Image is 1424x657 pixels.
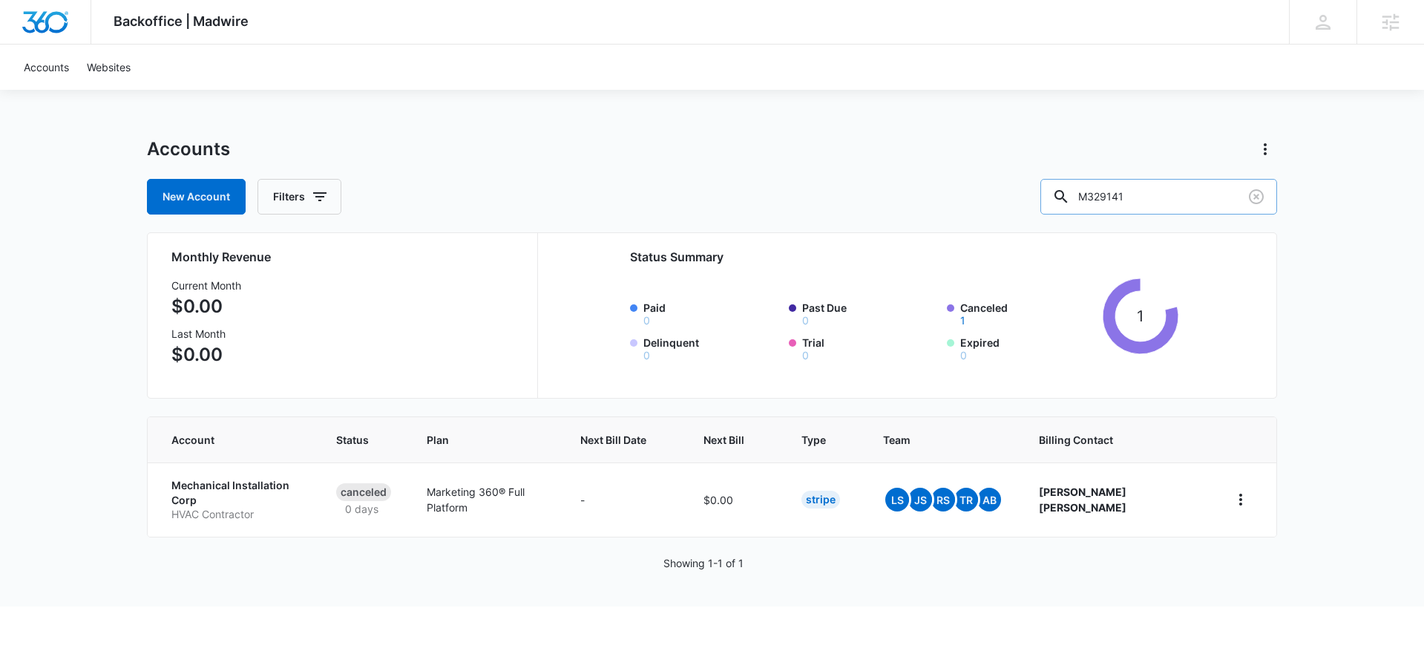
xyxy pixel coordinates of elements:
[977,488,1001,511] span: AB
[954,488,978,511] span: TR
[643,335,780,361] label: Delinquent
[147,179,246,215] a: New Account
[960,316,965,326] button: Canceled
[960,300,1097,326] label: Canceled
[15,45,78,90] a: Accounts
[931,488,955,511] span: RS
[885,488,909,511] span: LS
[171,507,301,522] p: HVAC Contractor
[1229,488,1253,511] button: home
[1253,137,1277,161] button: Actions
[336,432,370,448] span: Status
[802,300,939,326] label: Past Due
[883,432,982,448] span: Team
[960,335,1097,361] label: Expired
[336,501,387,517] p: 0 days
[1040,179,1277,215] input: Search
[630,248,1178,266] h2: Status Summary
[703,432,744,448] span: Next Bill
[908,488,932,511] span: JS
[580,432,646,448] span: Next Bill Date
[171,278,241,293] h3: Current Month
[336,483,391,501] div: Canceled
[1244,185,1268,209] button: Clear
[643,300,780,326] label: Paid
[663,555,744,571] p: Showing 1-1 of 1
[562,462,686,537] td: -
[427,484,545,515] p: Marketing 360® Full Platform
[171,341,241,368] p: $0.00
[171,432,279,448] span: Account
[801,432,826,448] span: Type
[1039,486,1126,514] strong: [PERSON_NAME] [PERSON_NAME]
[171,478,301,507] p: Mechanical Installation Corp
[171,293,241,320] p: $0.00
[1137,307,1144,325] tspan: 1
[171,326,241,341] h3: Last Month
[147,138,230,160] h1: Accounts
[257,179,341,215] button: Filters
[171,248,519,266] h2: Monthly Revenue
[802,335,939,361] label: Trial
[801,491,840,509] div: Stripe
[686,462,784,537] td: $0.00
[427,432,545,448] span: Plan
[114,13,249,29] span: Backoffice | Madwire
[171,478,301,522] a: Mechanical Installation CorpHVAC Contractor
[1039,432,1193,448] span: Billing Contact
[78,45,140,90] a: Websites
